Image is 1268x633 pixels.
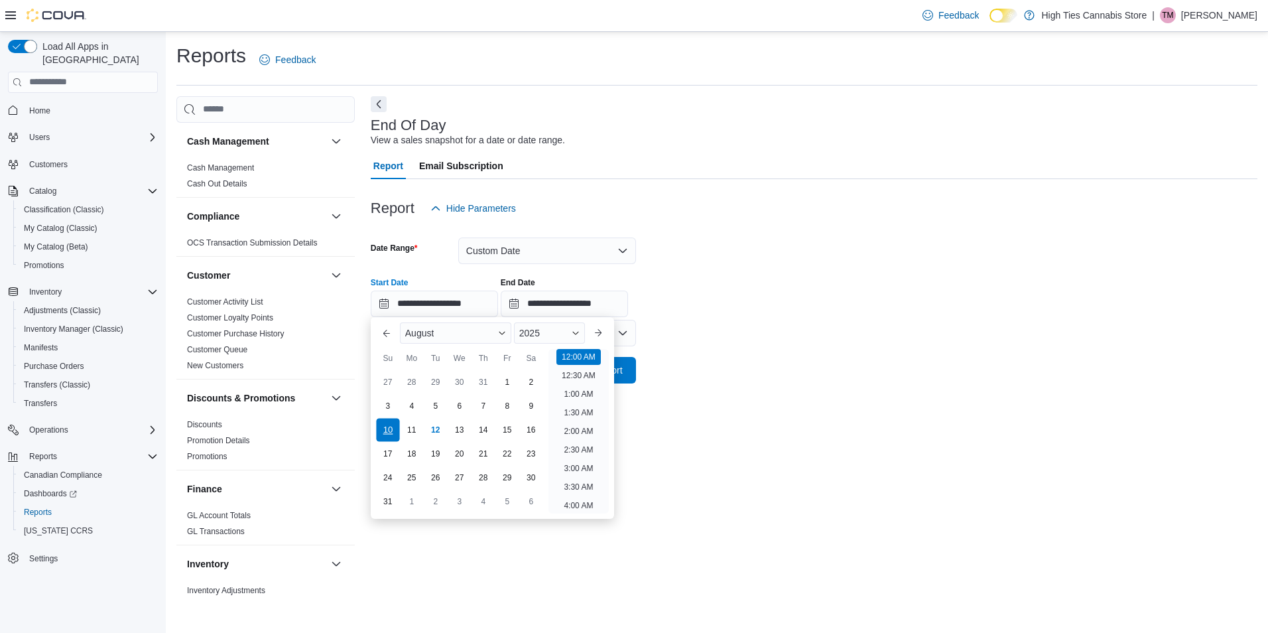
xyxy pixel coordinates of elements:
span: Transfers (Classic) [24,380,90,390]
button: My Catalog (Classic) [13,219,163,238]
nav: Complex example [8,96,158,602]
button: Reports [3,447,163,466]
button: Custom Date [458,238,636,264]
div: day-7 [473,395,494,417]
div: day-25 [401,467,422,488]
div: day-14 [473,419,494,441]
div: day-3 [377,395,399,417]
span: Discounts [187,419,222,430]
div: day-16 [521,419,542,441]
a: Cash Management [187,163,254,173]
span: Home [24,102,158,119]
div: day-21 [473,443,494,464]
div: Tu [425,348,446,369]
li: 2:00 AM [558,423,598,439]
a: Classification (Classic) [19,202,109,218]
span: Customer Queue [187,344,247,355]
div: Fr [497,348,518,369]
span: Inventory Adjustments [187,585,265,596]
a: Settings [24,551,63,567]
a: Dashboards [19,486,82,502]
span: Classification (Classic) [24,204,104,215]
a: My Catalog (Beta) [19,239,94,255]
span: Transfers (Classic) [19,377,158,393]
div: We [449,348,470,369]
button: Catalog [24,183,62,199]
span: Operations [24,422,158,438]
span: TM [1162,7,1173,23]
a: Transfers [19,395,62,411]
span: Load All Apps in [GEOGRAPHIC_DATA] [37,40,158,66]
a: Canadian Compliance [19,467,107,483]
span: Settings [29,553,58,564]
span: Report [373,153,403,179]
a: GL Transactions [187,527,245,536]
button: Reports [24,449,62,464]
div: day-15 [497,419,518,441]
button: Settings [3,548,163,567]
div: day-2 [521,372,542,393]
div: Mo [401,348,422,369]
div: day-5 [425,395,446,417]
h3: Inventory [187,557,229,571]
span: My Catalog (Beta) [24,242,88,252]
li: 1:00 AM [558,386,598,402]
a: Customer Purchase History [187,329,285,338]
a: Adjustments (Classic) [19,303,106,318]
button: Manifests [13,338,163,357]
span: Home [29,105,50,116]
h3: Report [371,200,414,216]
button: Users [24,129,55,145]
span: Washington CCRS [19,523,158,539]
a: Customer Loyalty Points [187,313,273,322]
div: Discounts & Promotions [176,417,355,470]
div: Su [377,348,399,369]
div: day-2 [425,491,446,512]
div: Customer [176,294,355,379]
div: day-1 [401,491,422,512]
span: Email Subscription [419,153,503,179]
span: New Customers [187,360,243,371]
h3: Finance [187,482,222,496]
span: Customer Purchase History [187,328,285,339]
button: Inventory [187,557,326,571]
a: Promotion Details [187,436,250,445]
input: Press the down key to enter a popover containing a calendar. Press the escape key to close the po... [371,291,498,317]
span: Promotion Details [187,435,250,446]
span: Dashboards [19,486,158,502]
button: Next [371,96,387,112]
h3: Compliance [187,210,239,223]
span: Customer Activity List [187,297,263,307]
span: Reports [24,449,158,464]
a: GL Account Totals [187,511,251,520]
p: [PERSON_NAME] [1181,7,1257,23]
button: Inventory [24,284,67,300]
div: Compliance [176,235,355,256]
label: Start Date [371,277,409,288]
h3: End Of Day [371,117,446,133]
p: High Ties Cannabis Store [1041,7,1147,23]
button: Cash Management [187,135,326,148]
button: Inventory [3,283,163,301]
button: Users [3,128,163,147]
span: Dashboards [24,488,77,499]
span: Reports [19,504,158,520]
button: Transfers (Classic) [13,376,163,394]
div: day-28 [401,372,422,393]
button: Classification (Classic) [13,200,163,219]
button: Purchase Orders [13,357,163,376]
button: Promotions [13,256,163,275]
button: Reports [13,503,163,522]
span: Transfers [19,395,158,411]
ul: Time [548,349,609,514]
a: Home [24,103,56,119]
input: Press the down key to open a popover containing a calendar. [501,291,628,317]
div: Button. Open the year selector. 2025 is currently selected. [514,322,585,344]
div: day-26 [425,467,446,488]
a: Customers [24,157,73,173]
li: 3:30 AM [558,479,598,495]
div: day-24 [377,467,399,488]
span: Feedback [938,9,979,22]
span: Cash Out Details [187,178,247,189]
div: day-27 [377,372,399,393]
